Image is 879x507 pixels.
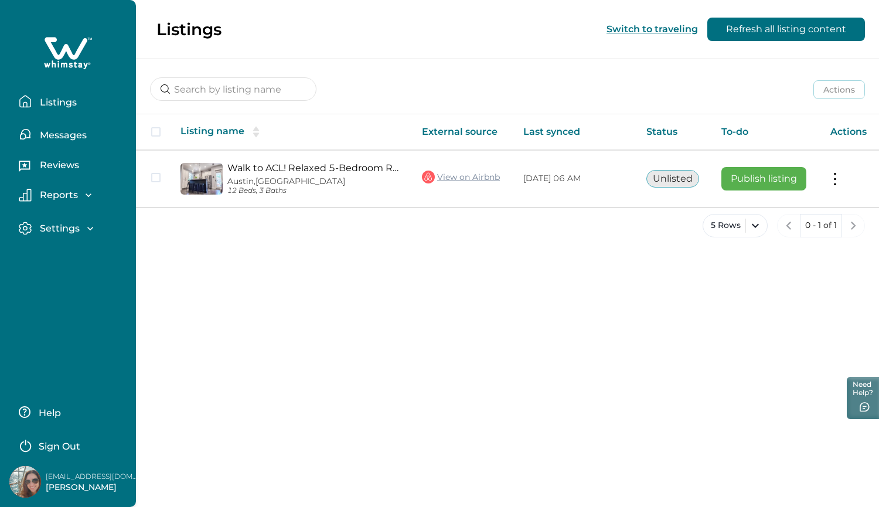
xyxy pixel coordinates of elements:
[607,23,698,35] button: Switch to traveling
[413,114,514,150] th: External source
[150,77,316,101] input: Search by listing name
[36,130,87,141] p: Messages
[36,189,78,201] p: Reports
[46,471,139,482] p: [EMAIL_ADDRESS][DOMAIN_NAME]
[171,114,413,150] th: Listing name
[36,97,77,108] p: Listings
[35,407,61,419] p: Help
[703,214,768,237] button: 5 Rows
[46,482,139,494] p: [PERSON_NAME]
[19,222,127,235] button: Settings
[180,163,223,195] img: propertyImage_Walk to ACL! Relaxed 5-Bedroom Retreat
[36,223,80,234] p: Settings
[19,155,127,179] button: Reviews
[646,170,699,188] button: Unlisted
[19,400,122,424] button: Help
[637,114,712,150] th: Status
[841,214,865,237] button: next page
[19,123,127,146] button: Messages
[821,114,879,150] th: Actions
[9,466,41,498] img: Whimstay Host
[777,214,800,237] button: previous page
[19,189,127,202] button: Reports
[813,80,865,99] button: Actions
[805,220,837,232] p: 0 - 1 of 1
[523,173,628,185] p: [DATE] 06 AM
[514,114,637,150] th: Last synced
[244,126,268,138] button: sorting
[721,167,806,190] button: Publish listing
[19,433,122,457] button: Sign Out
[707,18,865,41] button: Refresh all listing content
[712,114,821,150] th: To-do
[227,162,403,173] a: Walk to ACL! Relaxed 5-Bedroom Retreat
[39,441,80,452] p: Sign Out
[36,159,79,171] p: Reviews
[422,169,500,185] a: View on Airbnb
[800,214,842,237] button: 0 - 1 of 1
[227,186,403,195] p: 12 Beds, 3 Baths
[19,90,127,113] button: Listings
[156,19,222,39] p: Listings
[227,176,403,186] p: Austin, [GEOGRAPHIC_DATA]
